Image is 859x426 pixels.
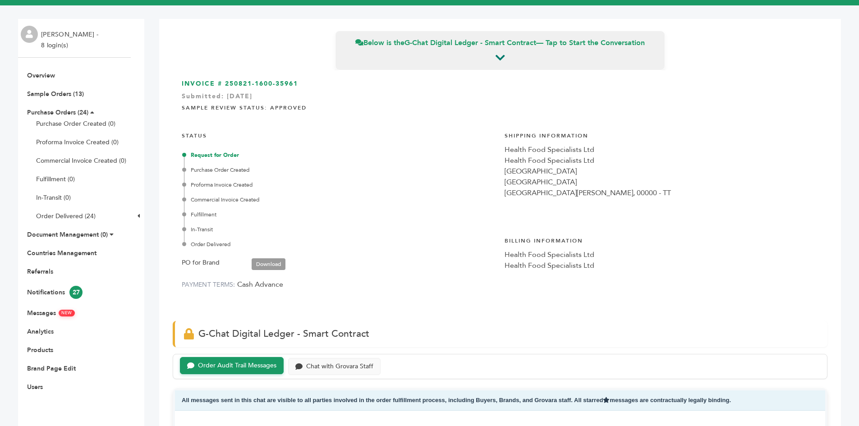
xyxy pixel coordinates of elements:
[36,175,75,183] a: Fulfillment (0)
[237,279,283,289] span: Cash Advance
[27,249,96,257] a: Countries Management
[184,196,496,204] div: Commercial Invoice Created
[27,71,55,80] a: Overview
[184,151,496,159] div: Request for Order
[27,309,75,317] a: MessagesNEW
[184,211,496,219] div: Fulfillment
[505,230,818,249] h4: Billing Information
[36,212,96,220] a: Order Delivered (24)
[306,363,373,371] div: Chat with Grovara Staff
[505,144,818,155] div: Health Food Specialists Ltd
[505,125,818,144] h4: Shipping Information
[27,230,108,239] a: Document Management (0)
[252,258,285,270] a: Download
[59,310,75,316] span: NEW
[505,188,818,198] div: [GEOGRAPHIC_DATA][PERSON_NAME], 00000 - TT
[184,225,496,234] div: In-Transit
[184,181,496,189] div: Proforma Invoice Created
[36,138,119,147] a: Proforma Invoice Created (0)
[505,166,818,177] div: [GEOGRAPHIC_DATA]
[36,193,71,202] a: In-Transit (0)
[505,260,818,271] div: Health Food Specialists Ltd
[41,29,101,51] li: [PERSON_NAME] - 8 login(s)
[182,97,818,116] h4: Sample Review Status: Approved
[198,362,276,370] div: Order Audit Trail Messages
[27,288,83,297] a: Notifications27
[505,177,818,188] div: [GEOGRAPHIC_DATA]
[27,346,53,354] a: Products
[21,26,38,43] img: profile.png
[182,92,818,105] div: Submitted: [DATE]
[182,280,235,289] label: PAYMENT TERMS:
[184,166,496,174] div: Purchase Order Created
[505,249,818,260] div: Health Food Specialists Ltd
[27,327,54,336] a: Analytics
[184,240,496,248] div: Order Delivered
[27,90,84,98] a: Sample Orders (13)
[198,327,369,340] span: G-Chat Digital Ledger - Smart Contract
[27,108,88,117] a: Purchase Orders (24)
[36,156,126,165] a: Commercial Invoice Created (0)
[27,383,43,391] a: Users
[69,286,83,299] span: 27
[27,364,76,373] a: Brand Page Edit
[36,119,115,128] a: Purchase Order Created (0)
[182,79,818,88] h3: INVOICE # 250821-1600-35961
[355,38,645,48] span: Below is the — Tap to Start the Conversation
[182,257,220,268] label: PO for Brand
[175,390,825,411] div: All messages sent in this chat are visible to all parties involved in the order fulfillment proce...
[182,125,496,144] h4: STATUS
[505,155,818,166] div: Health Food Specialists Ltd
[404,38,536,48] strong: G-Chat Digital Ledger - Smart Contract
[27,267,53,276] a: Referrals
